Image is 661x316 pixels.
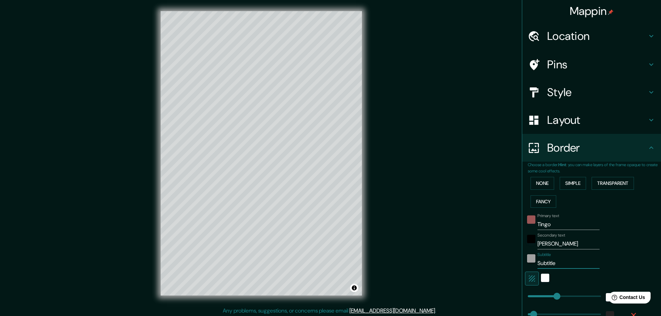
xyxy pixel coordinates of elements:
[592,177,634,190] button: Transparent
[570,4,614,18] h4: Mappin
[547,29,647,43] h4: Location
[522,106,661,134] div: Layout
[547,113,647,127] h4: Layout
[537,252,551,258] label: Subtitle
[223,307,436,315] p: Any problems, suggestions, or concerns please email .
[547,141,647,155] h4: Border
[547,85,647,99] h4: Style
[537,213,559,219] label: Primary text
[528,162,661,174] p: Choose a border. : you can make layers of the frame opaque to create some cool effects.
[558,162,566,168] b: Hint
[436,307,437,315] div: .
[527,215,535,224] button: color-9C5656
[531,177,554,190] button: None
[560,177,586,190] button: Simple
[522,78,661,106] div: Style
[531,195,556,208] button: Fancy
[599,289,653,308] iframe: Help widget launcher
[527,235,535,243] button: black
[350,284,358,292] button: Toggle attribution
[537,232,565,238] label: Secondary text
[349,307,435,314] a: [EMAIL_ADDRESS][DOMAIN_NAME]
[437,307,439,315] div: .
[547,58,647,71] h4: Pins
[522,134,661,162] div: Border
[608,9,613,15] img: pin-icon.png
[522,51,661,78] div: Pins
[541,274,549,282] button: white
[527,254,535,263] button: color-222222
[522,22,661,50] div: Location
